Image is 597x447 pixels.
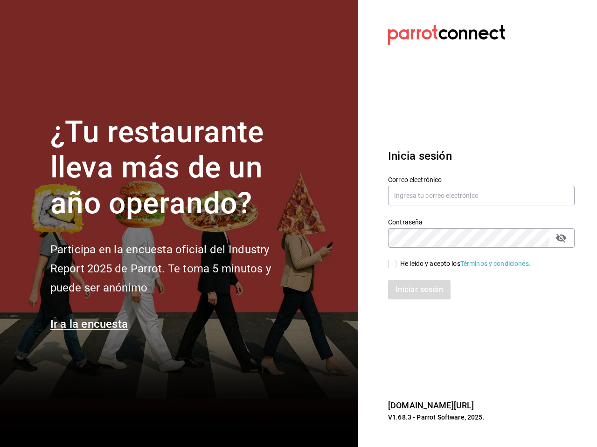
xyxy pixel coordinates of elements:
a: Términos y condiciones. [460,260,531,267]
h2: Participa en la encuesta oficial del Industry Report 2025 de Parrot. Te toma 5 minutos y puede se... [50,240,302,297]
button: passwordField [553,230,569,246]
input: Ingresa tu correo electrónico [388,186,575,205]
label: Correo electrónico [388,176,575,183]
p: V1.68.3 - Parrot Software, 2025. [388,413,575,422]
a: Ir a la encuesta [50,318,128,331]
a: [DOMAIN_NAME][URL] [388,400,474,410]
h1: ¿Tu restaurante lleva más de un año operando? [50,115,302,222]
h3: Inicia sesión [388,148,575,164]
label: Contraseña [388,218,575,225]
div: He leído y acepto los [400,259,531,269]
